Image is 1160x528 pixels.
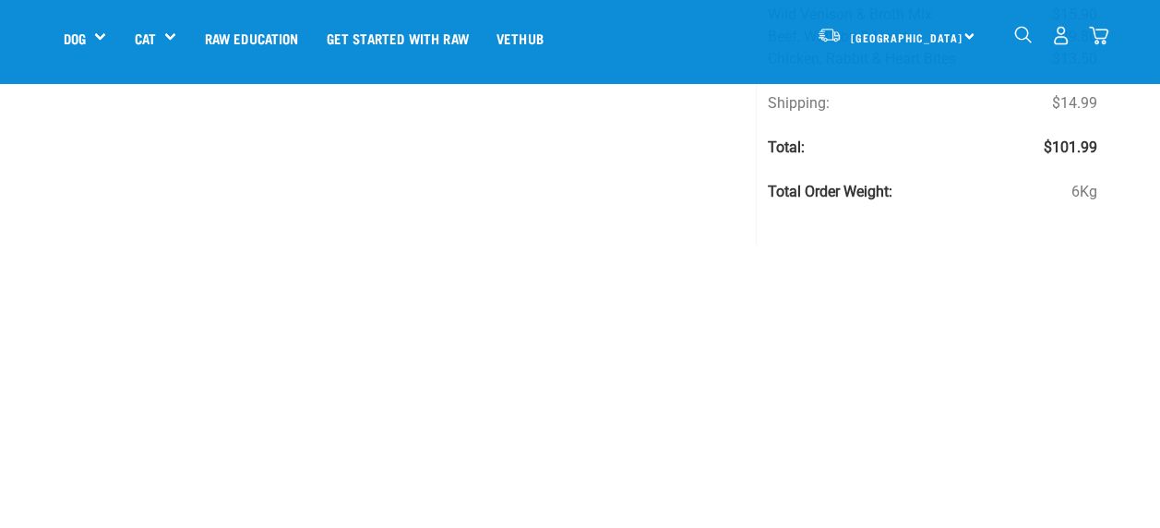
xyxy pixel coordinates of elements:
[1070,181,1096,203] span: 6Kg
[64,28,86,49] a: Dog
[190,1,312,75] a: Raw Education
[1089,26,1108,45] img: home-icon@2x.png
[313,1,483,75] a: Get started with Raw
[1051,26,1070,45] img: user.png
[851,34,963,41] span: [GEOGRAPHIC_DATA]
[817,27,842,43] img: van-moving.png
[768,138,805,156] strong: Total:
[1014,26,1032,43] img: home-icon-1@2x.png
[1051,92,1096,114] span: $14.99
[768,94,830,112] span: Shipping:
[768,183,892,200] strong: Total Order Weight:
[483,1,557,75] a: Vethub
[134,28,155,49] a: Cat
[1043,137,1096,159] span: $101.99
